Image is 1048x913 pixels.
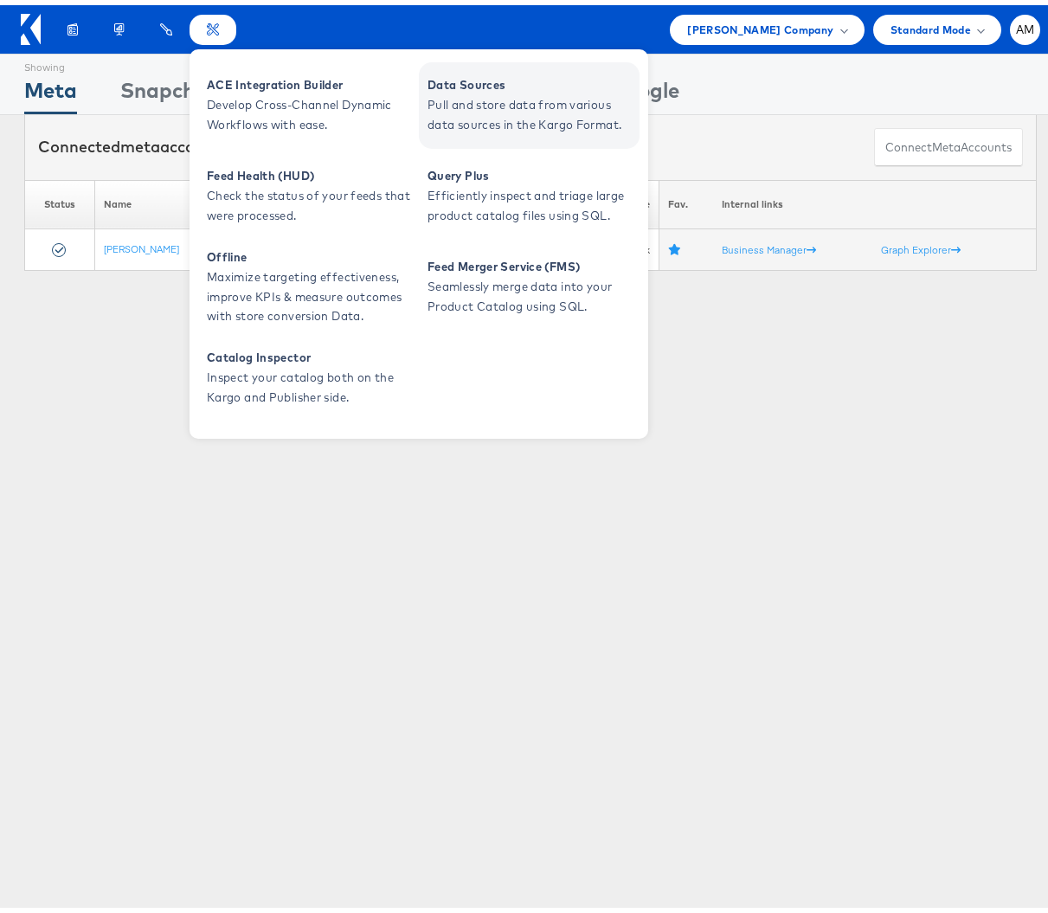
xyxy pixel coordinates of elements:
span: AM [1016,19,1035,30]
a: [PERSON_NAME] [104,237,179,250]
span: [PERSON_NAME] Company [687,16,833,34]
span: Check the status of your feeds that were processed. [207,181,415,221]
span: Data Sources [428,70,635,90]
a: Feed Health (HUD) Check the status of your feeds that were processed. [198,148,419,235]
span: meta [120,132,160,151]
th: Status [25,175,95,224]
span: Develop Cross-Channel Dynamic Workflows with ease. [207,90,415,130]
span: Catalog Inspector [207,343,415,363]
th: Name [95,175,287,224]
span: Query Plus [428,161,635,181]
div: Connected accounts [38,131,228,153]
div: Snapchat [120,70,217,109]
span: Seamlessly merge data into your Product Catalog using SQL. [428,272,635,312]
a: Data Sources Pull and store data from various data sources in the Kargo Format. [419,57,640,144]
a: ACE Integration Builder Develop Cross-Channel Dynamic Workflows with ease. [198,57,419,144]
span: Feed Health (HUD) [207,161,415,181]
span: Standard Mode [890,16,971,34]
span: Inspect your catalog both on the Kargo and Publisher side. [207,363,415,402]
span: Pull and store data from various data sources in the Kargo Format. [428,90,635,130]
button: ConnectmetaAccounts [874,123,1023,162]
a: Business Manager [722,238,816,251]
a: Query Plus Efficiently inspect and triage large product catalog files using SQL. [419,148,640,235]
div: Meta [24,70,77,109]
a: Graph Explorer [881,238,961,251]
span: Offline [207,242,415,262]
div: Showing [24,49,77,70]
span: Feed Merger Service (FMS) [428,252,635,272]
span: ACE Integration Builder [207,70,415,90]
a: Catalog Inspector Inspect your catalog both on the Kargo and Publisher side. [198,330,419,416]
span: Efficiently inspect and triage large product catalog files using SQL. [428,181,635,221]
a: Offline Maximize targeting effectiveness, improve KPIs & measure outcomes with store conversion D... [198,239,419,325]
span: Maximize targeting effectiveness, improve KPIs & measure outcomes with store conversion Data. [207,262,415,321]
a: Feed Merger Service (FMS) Seamlessly merge data into your Product Catalog using SQL. [419,239,640,325]
span: meta [932,134,961,151]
